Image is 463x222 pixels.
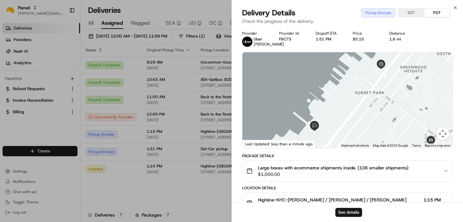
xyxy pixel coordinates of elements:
img: Google [244,140,265,148]
div: $5.10 [353,37,379,42]
span: Pylon [64,109,78,114]
span: Delivery Details [242,8,295,18]
p: Welcome 👋 [6,26,117,36]
div: Distance [389,31,416,36]
img: Nash [6,6,19,19]
span: Knowledge Base [13,93,49,99]
div: 1.6 mi [389,37,416,42]
input: Clear [17,41,106,48]
button: See details [335,208,362,217]
button: Keyboard shortcuts [341,143,369,148]
div: Provider Id [279,31,306,36]
button: EDT [398,9,424,17]
img: 1736555255976-a54dd68f-1ca7-489b-9aae-adbdc363a1c4 [6,61,18,73]
span: Large boxes with ecommerce shipments inside. (106 smaller shipments) [258,165,408,171]
span: $1,000.00 [258,171,408,177]
a: Powered byPylon [45,108,78,114]
button: Map camera controls [436,127,449,140]
div: Last Updated: less than a minute ago [242,140,315,148]
div: Provider [242,31,269,36]
div: Start new chat [22,61,105,68]
a: Terms (opens in new tab) [412,144,421,147]
button: PDT [424,9,450,17]
div: 📗 [6,94,12,99]
img: uber-new-logo.jpeg [242,37,252,47]
div: Price [353,31,379,36]
div: Location Details [242,185,453,191]
a: 📗Knowledge Base [4,90,52,102]
div: 1:51 PM [316,37,342,42]
a: Report a map error [425,144,450,147]
span: [PERSON_NAME] [254,42,284,47]
p: Check the progress of the delivery. [242,18,453,24]
a: Open this area in Google Maps (opens a new window) [244,140,265,148]
a: 💻API Documentation [52,90,106,102]
div: 💻 [54,94,59,99]
button: Highline-NYC-[PERSON_NAME] / [PERSON_NAME] / [PERSON_NAME]1:15 PM [242,193,452,213]
div: Package Details [242,153,453,158]
button: Large boxes with ecommerce shipments inside. (106 smaller shipments)$1,000.00 [242,161,452,181]
span: Highline-NYC-[PERSON_NAME] / [PERSON_NAME] / [PERSON_NAME] [258,197,406,203]
button: F6C73 [279,37,291,42]
span: API Documentation [61,93,103,99]
div: Dropoff ETA [316,31,342,36]
div: We're available if you need us! [22,68,81,73]
span: 1:15 PM [423,197,441,203]
span: Map data ©2025 Google [373,144,408,147]
button: Start new chat [109,63,117,71]
span: Uber [254,37,262,42]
